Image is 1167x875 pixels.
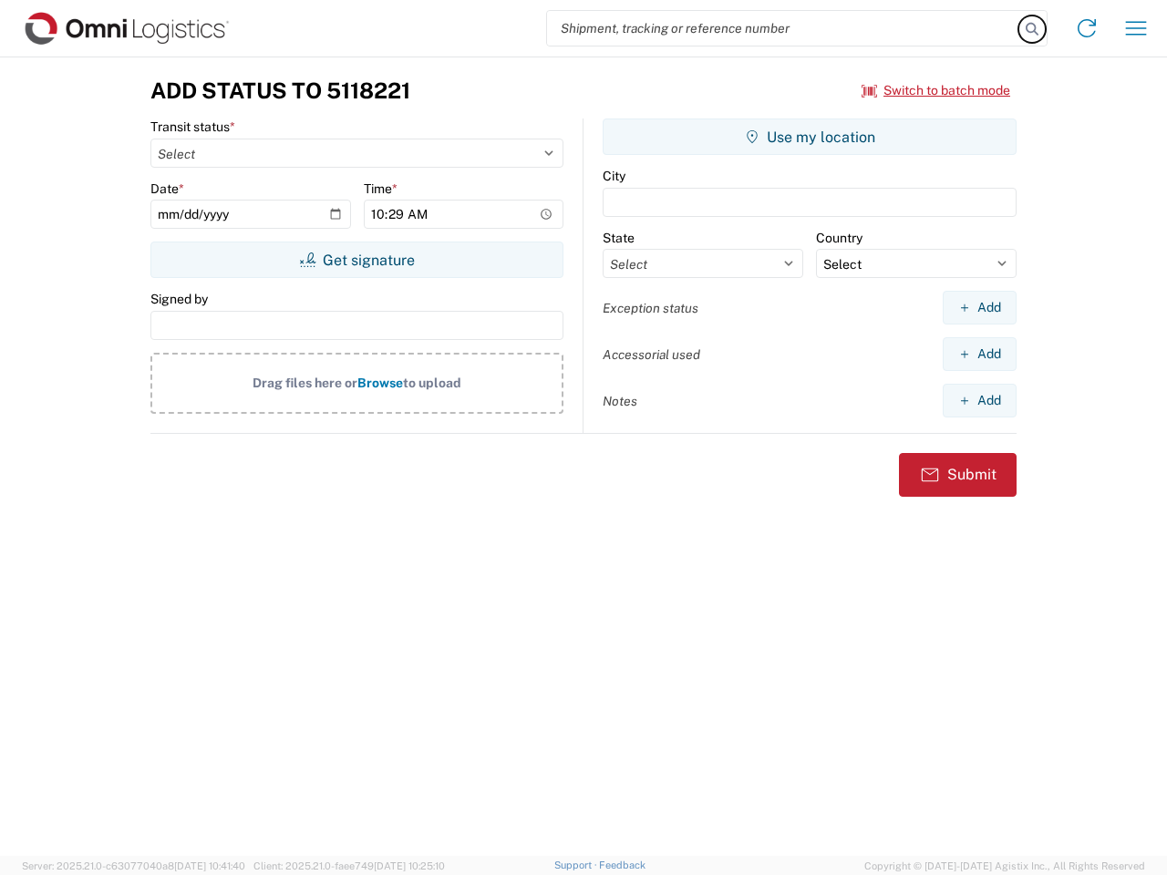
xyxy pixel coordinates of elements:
[603,300,698,316] label: Exception status
[374,860,445,871] span: [DATE] 10:25:10
[554,860,600,870] a: Support
[862,76,1010,106] button: Switch to batch mode
[150,118,235,135] label: Transit status
[403,376,461,390] span: to upload
[547,11,1019,46] input: Shipment, tracking or reference number
[899,453,1017,497] button: Submit
[864,858,1145,874] span: Copyright © [DATE]-[DATE] Agistix Inc., All Rights Reserved
[816,230,862,246] label: Country
[357,376,403,390] span: Browse
[603,168,625,184] label: City
[174,860,245,871] span: [DATE] 10:41:40
[150,180,184,197] label: Date
[364,180,398,197] label: Time
[603,346,700,363] label: Accessorial used
[603,230,635,246] label: State
[150,291,208,307] label: Signed by
[603,393,637,409] label: Notes
[943,291,1017,324] button: Add
[603,118,1017,155] button: Use my location
[943,337,1017,371] button: Add
[22,860,245,871] span: Server: 2025.21.0-c63077040a8
[599,860,645,870] a: Feedback
[150,77,410,104] h3: Add Status to 5118221
[253,376,357,390] span: Drag files here or
[943,384,1017,417] button: Add
[253,860,445,871] span: Client: 2025.21.0-faee749
[150,242,563,278] button: Get signature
